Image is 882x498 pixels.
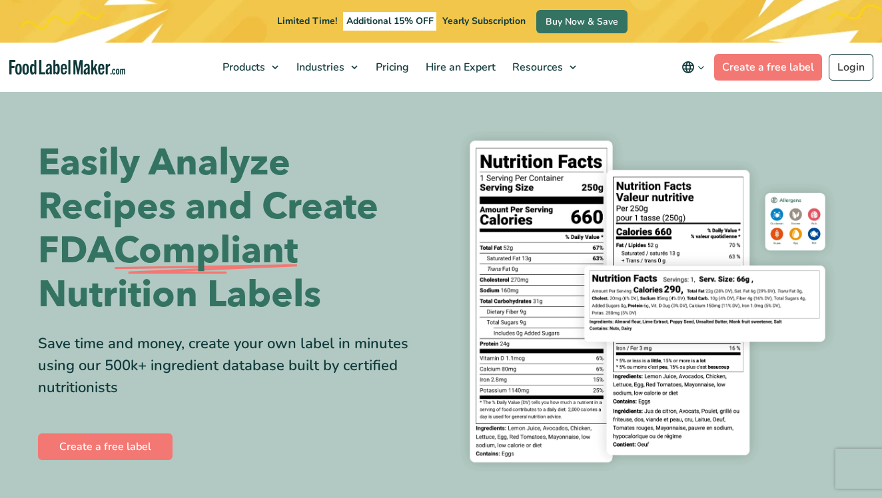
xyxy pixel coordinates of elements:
a: Products [215,43,285,92]
a: Create a free label [38,433,173,460]
a: Hire an Expert [418,43,501,92]
span: Compliant [114,229,298,273]
span: Additional 15% OFF [343,12,437,31]
a: Buy Now & Save [536,10,628,33]
a: Login [829,54,873,81]
span: Products [219,60,266,75]
span: Limited Time! [277,15,337,27]
div: Save time and money, create your own label in minutes using our 500k+ ingredient database built b... [38,333,431,399]
span: Hire an Expert [422,60,497,75]
span: Yearly Subscription [442,15,526,27]
a: Create a free label [714,54,822,81]
span: Resources [508,60,564,75]
span: Pricing [372,60,410,75]
h1: Easily Analyze Recipes and Create FDA Nutrition Labels [38,141,431,317]
span: Industries [292,60,346,75]
a: Resources [504,43,583,92]
a: Industries [288,43,364,92]
a: Pricing [368,43,414,92]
